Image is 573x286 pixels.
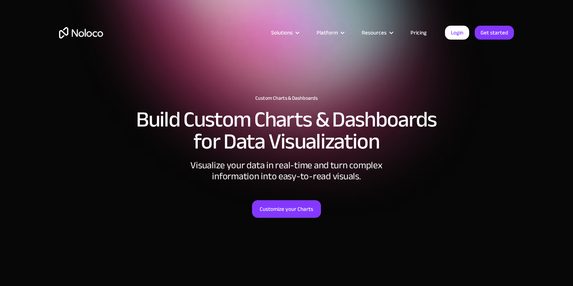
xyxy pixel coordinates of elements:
[401,28,436,37] a: Pricing
[475,26,514,40] a: Get started
[262,28,307,37] div: Solutions
[362,28,387,37] div: Resources
[271,28,293,37] div: Solutions
[176,160,397,182] div: Visualize your data in real-time and turn complex information into easy-to-read visuals.
[445,26,469,40] a: Login
[317,28,338,37] div: Platform
[59,95,514,101] h1: Custom Charts & Dashboards
[252,200,321,218] a: Customize your Charts
[307,28,353,37] div: Platform
[353,28,401,37] div: Resources
[59,109,514,153] h2: Build Custom Charts & Dashboards for Data Visualization
[59,27,103,38] a: home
